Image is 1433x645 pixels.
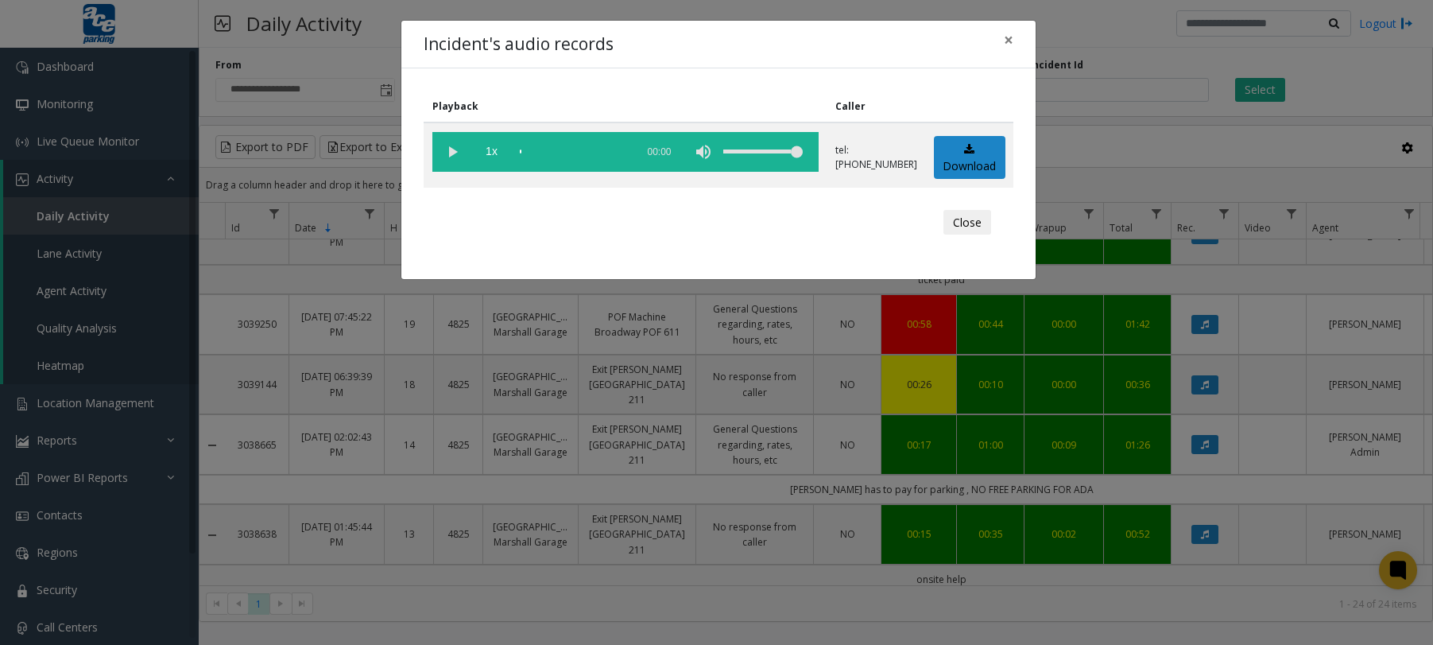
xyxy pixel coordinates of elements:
[993,21,1024,60] button: Close
[827,91,925,122] th: Caller
[934,136,1005,180] a: Download
[520,132,628,172] div: scrub bar
[835,143,917,172] p: tel:[PHONE_NUMBER]
[424,91,827,122] th: Playback
[1004,29,1013,51] span: ×
[943,210,991,235] button: Close
[424,32,614,57] h4: Incident's audio records
[472,132,512,172] span: playback speed button
[723,132,803,172] div: volume level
